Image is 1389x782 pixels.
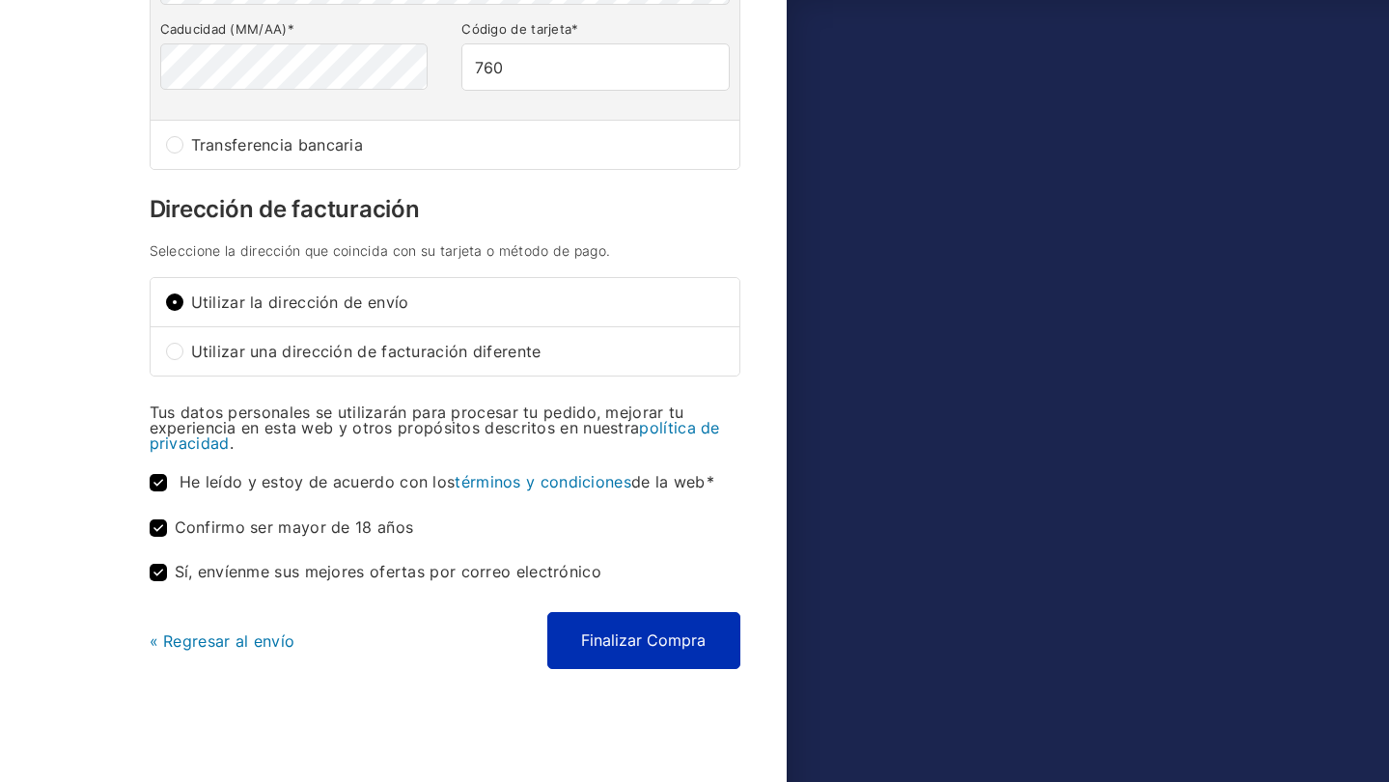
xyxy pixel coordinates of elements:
[150,474,167,491] input: He leído y estoy de acuerdo con lostérminos y condicionesde la web
[180,472,714,491] span: He leído y estoy de acuerdo con los de la web
[191,344,724,359] span: Utilizar una dirección de facturación diferente
[150,405,740,451] p: Tus datos personales se utilizarán para procesar tu pedido, mejorar tu experiencia en esta web y ...
[160,21,428,38] label: Caducidad (MM/AA)
[150,198,740,221] h3: Dirección de facturación
[150,564,602,581] label: Sí, envíenme sus mejores ofertas por correo electrónico
[150,519,414,537] label: Confirmo ser mayor de 18 años
[455,472,631,491] a: términos y condiciones
[150,631,295,651] a: « Regresar al envío
[461,43,729,90] input: CVV
[461,21,729,38] label: Código de tarjeta
[547,612,740,668] button: Finalizar Compra
[150,244,740,258] h4: Seleccione la dirección que coincida con su tarjeta o método de pago.
[150,418,720,453] a: política de privacidad
[191,137,724,153] span: Transferencia bancaria
[150,564,167,581] input: Sí, envíenme sus mejores ofertas por correo electrónico
[191,294,724,310] span: Utilizar la dirección de envío
[150,519,167,537] input: Confirmo ser mayor de 18 años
